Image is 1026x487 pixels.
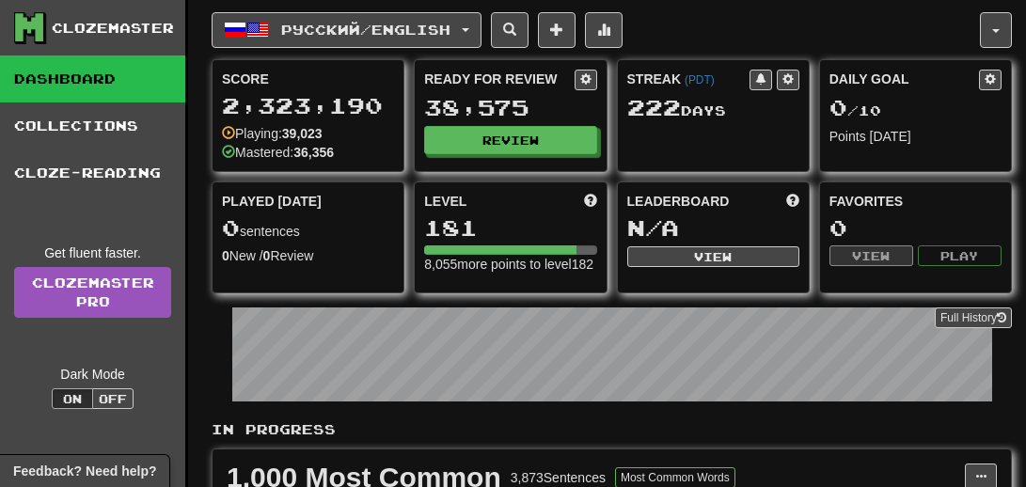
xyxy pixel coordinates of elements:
button: More stats [585,12,623,48]
span: Level [424,192,466,211]
div: New / Review [222,246,394,265]
div: sentences [222,216,394,241]
span: 0 [222,214,240,241]
div: 0 [829,216,1002,240]
div: 8,055 more points to level 182 [424,255,596,274]
div: Points [DATE] [829,127,1002,146]
span: This week in points, UTC [786,192,799,211]
div: Streak [627,70,750,88]
div: Favorites [829,192,1002,211]
span: N/A [627,214,679,241]
button: Full History [935,307,1012,328]
span: Leaderboard [627,192,730,211]
button: Search sentences [491,12,529,48]
div: Score [222,70,394,88]
div: Mastered: [222,143,334,162]
div: Dark Mode [14,365,171,384]
div: Get fluent faster. [14,243,171,262]
div: 3,873 Sentences [511,468,606,487]
button: Play [918,245,1002,266]
span: 222 [627,94,681,120]
strong: 36,356 [293,145,334,160]
span: / 10 [829,102,881,118]
span: Score more points to level up [584,192,597,211]
strong: 0 [263,248,271,263]
span: 0 [829,94,847,120]
div: Ready for Review [424,70,574,88]
div: Daily Goal [829,70,979,90]
div: Day s [627,96,799,120]
a: (PDT) [685,73,715,86]
div: 38,575 [424,96,596,119]
div: Playing: [222,124,323,143]
div: 2,323,190 [222,94,394,118]
p: In Progress [212,420,1012,439]
button: View [829,245,913,266]
button: View [627,246,799,267]
span: Played [DATE] [222,192,322,211]
div: 181 [424,216,596,240]
strong: 39,023 [282,126,323,141]
button: On [52,388,93,409]
button: Review [424,126,596,154]
div: Clozemaster [52,19,174,38]
button: Off [92,388,134,409]
span: Русский / English [281,22,450,38]
strong: 0 [222,248,229,263]
button: Add sentence to collection [538,12,576,48]
button: Русский/English [212,12,481,48]
a: ClozemasterPro [14,267,171,318]
span: Open feedback widget [13,462,156,480]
